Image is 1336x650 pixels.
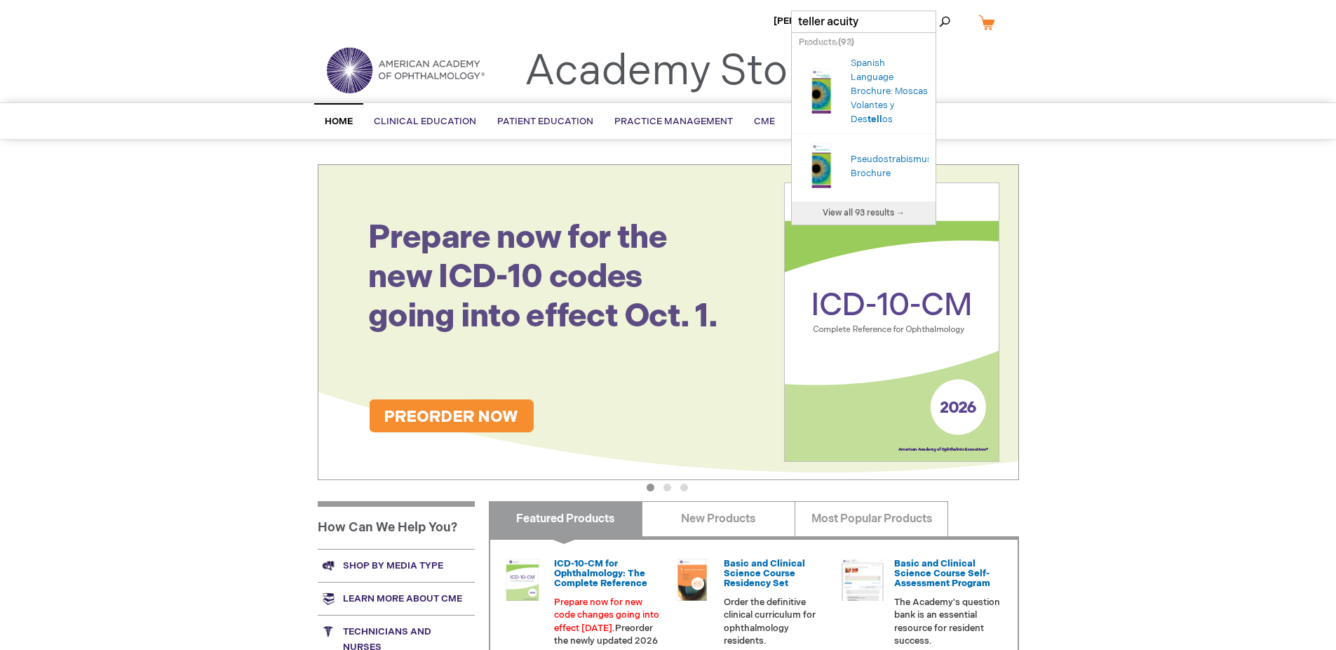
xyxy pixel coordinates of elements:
[554,558,647,590] a: ICD-10-CM for Ophthalmology: The Complete Reference
[894,558,990,590] a: Basic and Clinical Science Course Self-Assessment Program
[671,559,713,601] img: 02850963u_47.png
[851,58,928,125] a: Spanish Language Brochure: Moscas Volantes y Destellos
[318,501,475,549] h1: How Can We Help You?
[647,484,654,491] button: 1 of 3
[799,37,836,48] span: Products
[318,582,475,615] a: Learn more about CME
[799,138,844,194] img: Pseudostrabismus Brochure
[799,138,851,198] a: Pseudostrabismus Brochure
[792,53,936,201] ul: Search Autocomplete Result
[823,208,905,218] span: View all 93 results →
[724,596,830,648] p: Order the definitive clinical curriculum for ophthalmology residents.
[903,7,956,35] span: Search
[868,114,882,125] span: tell
[774,15,851,27] a: [PERSON_NAME]
[374,116,476,127] span: Clinical Education
[642,501,795,536] a: New Products
[792,201,936,225] a: View all 93 results →
[325,116,353,127] span: Home
[791,11,936,33] input: Name, # or keyword
[497,116,593,127] span: Patient Education
[799,63,851,124] a: Spanish Language Brochure: Moscas Volantes y Destellos
[754,116,775,127] span: CME
[724,558,805,590] a: Basic and Clinical Science Course Residency Set
[680,484,688,491] button: 3 of 3
[842,559,884,601] img: bcscself_20.jpg
[894,596,1001,648] p: The Academy's question bank is an essential resource for resident success.
[525,46,827,97] a: Academy Store
[501,559,544,601] img: 0120008u_42.png
[663,484,671,491] button: 2 of 3
[795,501,948,536] a: Most Popular Products
[554,597,659,634] font: Prepare now for new code changes going into effect [DATE].
[318,549,475,582] a: Shop by media type
[851,154,932,179] a: Pseudostrabismus Brochure
[489,501,642,536] a: Featured Products
[799,63,844,119] img: Spanish Language Brochure: Moscas Volantes y Destellos
[614,116,733,127] span: Practice Management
